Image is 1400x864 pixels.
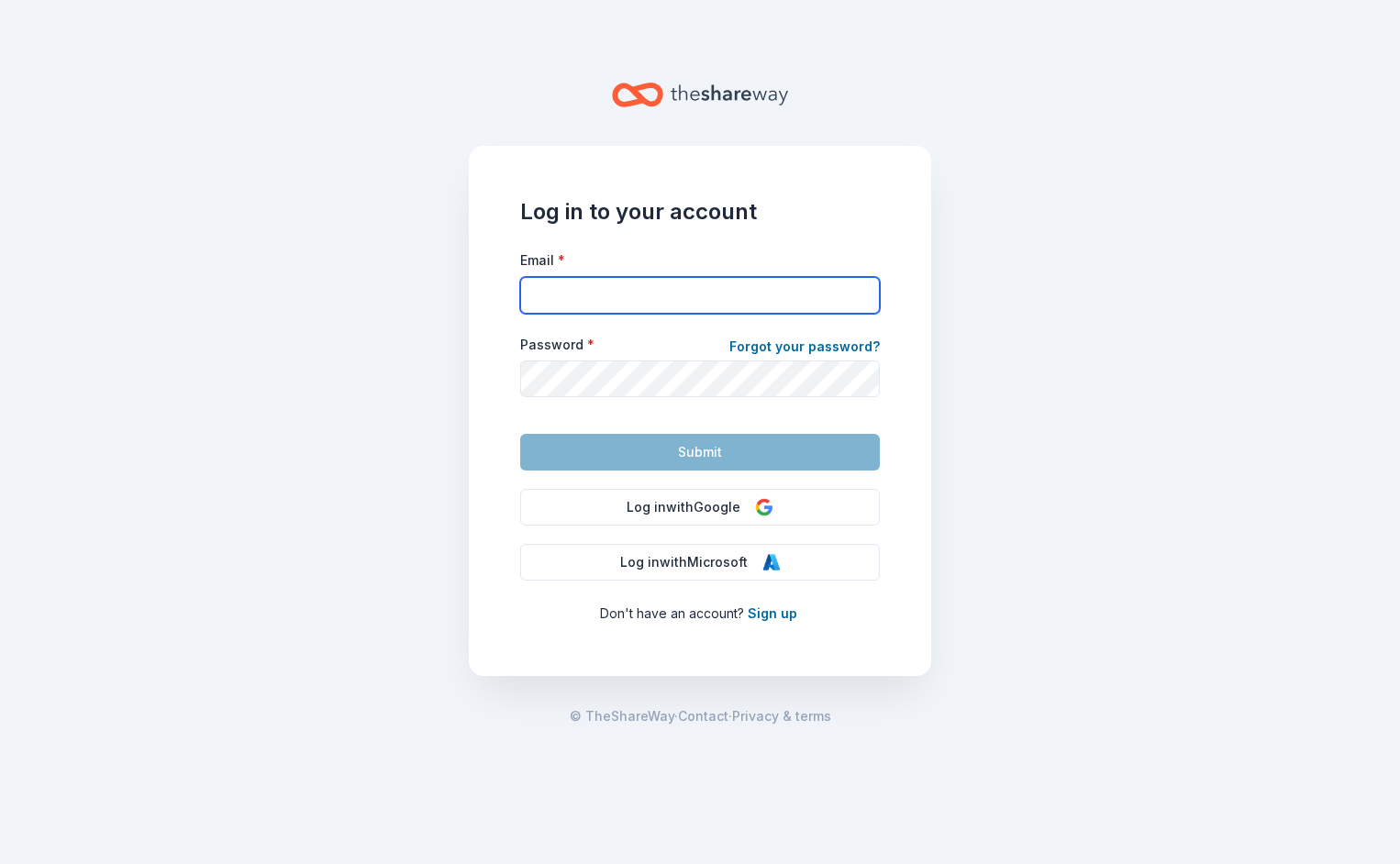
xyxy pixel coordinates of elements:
label: Password [520,336,594,354]
a: Sign up [748,605,797,621]
label: Email [520,251,565,270]
a: Forgot your password? [729,336,880,361]
span: · · [570,705,831,727]
a: Contact [678,705,728,727]
a: Privacy & terms [732,705,831,727]
img: Microsoft Logo [762,553,781,571]
span: © TheShareWay [570,708,674,724]
button: Log inwithMicrosoft [520,544,880,581]
button: Log inwithGoogle [520,489,880,526]
h1: Log in to your account [520,197,880,227]
img: Google Logo [755,498,773,516]
span: Don ' t have an account? [600,605,744,621]
a: Home [612,73,788,116]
